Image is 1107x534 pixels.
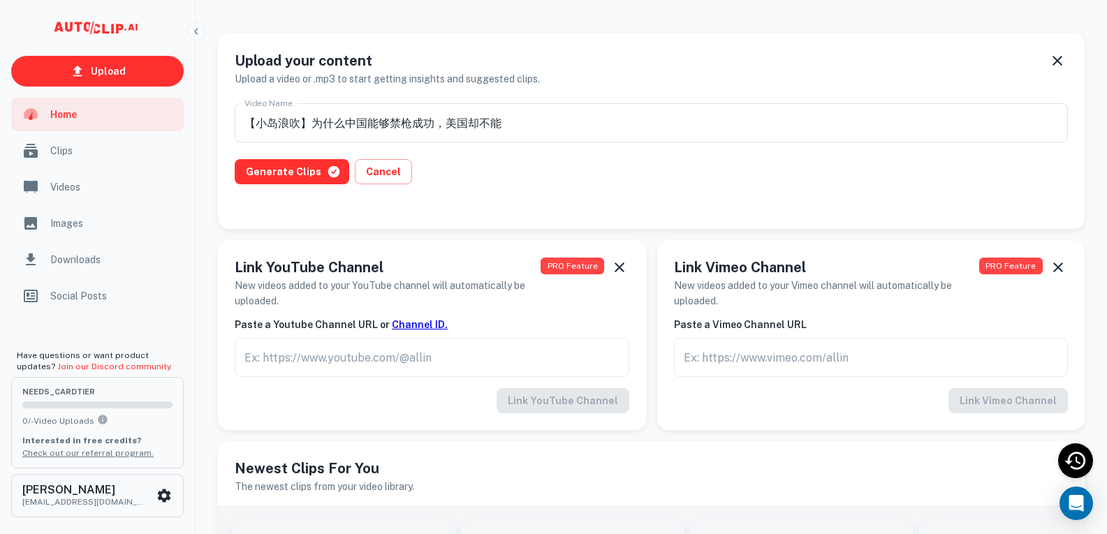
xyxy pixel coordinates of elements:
[674,317,1069,332] h6: Paste a Vimeo Channel URL
[1048,257,1068,278] button: Dismiss
[1060,487,1093,520] div: Open Intercom Messenger
[1058,443,1093,478] div: Recent Activity
[235,50,540,71] h5: Upload your content
[22,388,173,396] span: needs_card Tier
[674,388,1069,413] div: This feature is available to PRO users only.
[11,98,184,131] a: Home
[235,71,540,87] h6: Upload a video or .mp3 to start getting insights and suggested clips.
[11,377,184,468] button: needs_cardTier0/-Video UploadsYou can upload 0 videos per month on the needs_card tier. Upgrade t...
[11,170,184,204] a: Videos
[244,97,292,109] label: Video Name
[22,434,173,447] p: Interested in free credits?
[979,258,1043,274] span: This feature is available to PRO users only. Upgrade your plan now!
[392,319,448,330] a: Channel ID.
[11,474,184,517] button: [PERSON_NAME][EMAIL_ADDRESS][DOMAIN_NAME]
[11,56,184,87] a: Upload
[22,484,148,496] h6: [PERSON_NAME]
[11,243,184,276] a: Downloads
[97,414,108,425] svg: You can upload 0 videos per month on the needs_card tier. Upgrade to upload more.
[11,134,184,168] a: Clips
[50,216,175,231] span: Images
[235,103,1068,142] input: Name your your video
[674,338,1069,377] div: This feature is available to PRO users only.
[610,257,629,278] button: Dismiss
[50,107,175,122] span: Home
[22,496,148,508] p: [EMAIL_ADDRESS][DOMAIN_NAME]
[1047,50,1068,71] button: Dismiss
[22,414,173,427] p: 0 / - Video Uploads
[235,317,629,332] h6: Paste a Youtube Channel URL or
[235,388,629,413] div: This feature is available to PRO users only.
[11,207,184,240] a: Images
[235,257,541,278] h5: Link YouTube Channel
[57,362,173,371] a: Join our Discord community.
[541,258,604,274] span: This feature is available to PRO users only. Upgrade your plan now!
[235,338,629,377] div: This feature is available to PRO users only.
[674,257,979,278] h5: Link Vimeo Channel
[235,479,1068,494] h6: The newest clips from your video library.
[50,288,175,304] span: Social Posts
[355,159,412,184] button: Cancel
[50,179,175,195] span: Videos
[674,278,979,309] h6: New videos added to your Vimeo channel will automatically be uploaded.
[17,350,173,371] span: Have questions or want product updates?
[235,159,349,184] button: Generate Clips
[235,338,629,377] input: Ex: https://www.youtube.com/@allin
[22,448,154,458] a: Check out our referral program.
[235,458,1068,479] h5: Newest Clips For You
[235,278,541,309] h6: New videos added to your YouTube channel will automatically be uploaded.
[674,338,1069,377] input: Ex: https://www.vimeo.com/allin
[50,143,175,158] span: Clips
[91,64,126,79] p: Upload
[50,252,175,267] span: Downloads
[11,279,184,313] a: Social Posts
